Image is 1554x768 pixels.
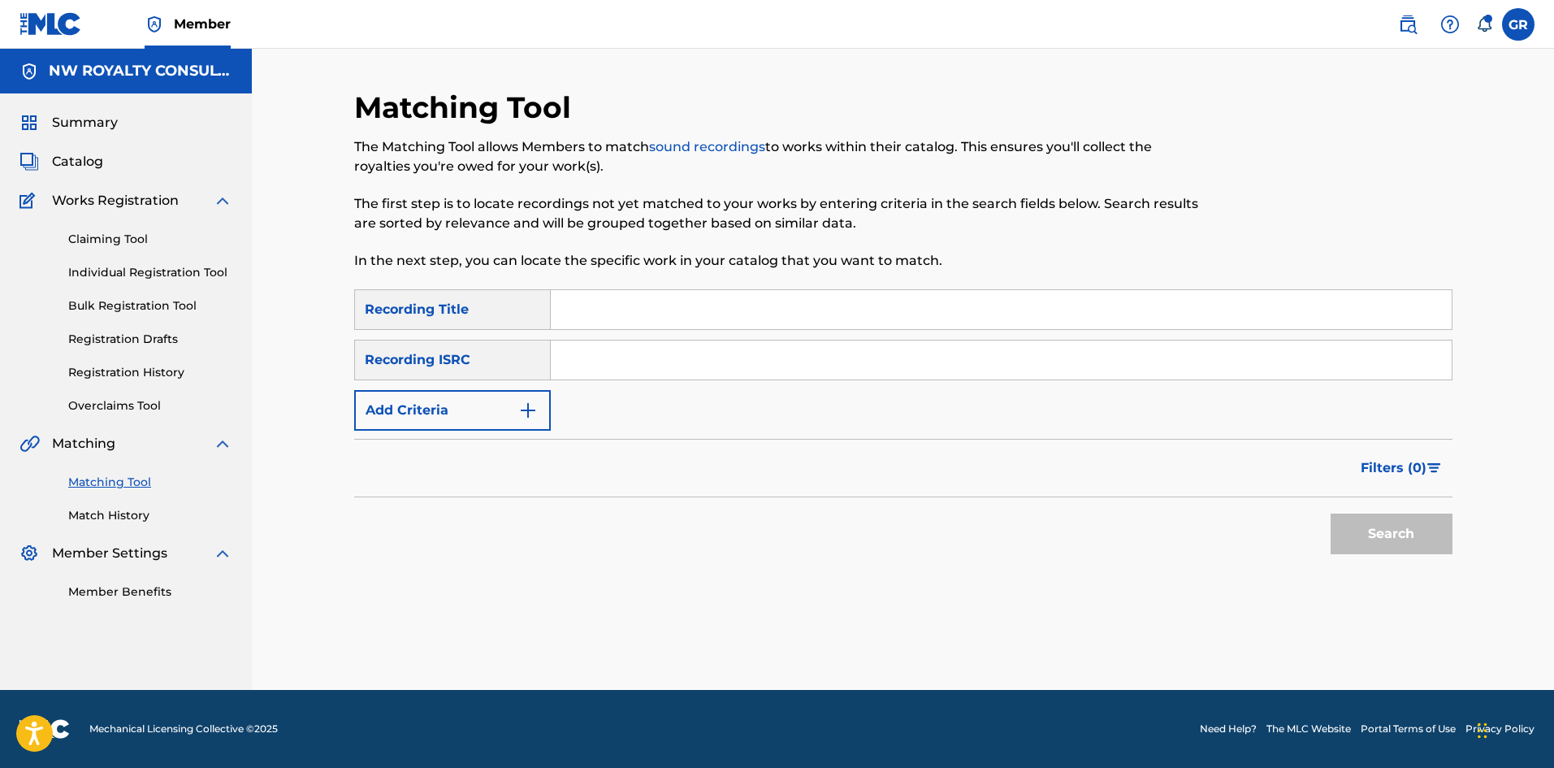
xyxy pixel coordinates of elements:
div: Notifications [1476,16,1492,33]
img: 9d2ae6d4665cec9f34b9.svg [518,401,538,420]
h2: Matching Tool [354,89,579,126]
img: expand [213,434,232,453]
img: Matching [19,434,40,453]
a: Public Search [1392,8,1424,41]
a: Claiming Tool [68,231,232,248]
a: Registration Drafts [68,331,232,348]
img: Works Registration [19,191,41,210]
img: Member Settings [19,544,39,563]
a: SummarySummary [19,113,118,132]
a: Portal Terms of Use [1361,722,1456,736]
button: Filters (0) [1351,448,1452,488]
p: In the next step, you can locate the specific work in your catalog that you want to match. [354,251,1200,271]
img: Top Rightsholder [145,15,164,34]
img: Catalog [19,152,39,171]
a: Match History [68,507,232,524]
a: Matching Tool [68,474,232,491]
img: expand [213,544,232,563]
form: Search Form [354,289,1452,562]
a: Registration History [68,364,232,381]
a: Individual Registration Tool [68,264,232,281]
img: logo [19,719,70,739]
a: sound recordings [649,139,765,154]
p: The first step is to locate recordings not yet matched to your works by entering criteria in the ... [354,194,1200,233]
span: Works Registration [52,191,179,210]
img: expand [213,191,232,210]
a: Overclaims Tool [68,397,232,414]
a: Privacy Policy [1465,722,1535,736]
button: Add Criteria [354,390,551,431]
img: filter [1427,463,1441,473]
img: Accounts [19,62,39,81]
span: Filters ( 0 ) [1361,458,1426,478]
a: The MLC Website [1266,722,1351,736]
span: Summary [52,113,118,132]
h5: NW ROYALTY CONSULTING, LLC. [49,62,232,80]
img: help [1440,15,1460,34]
iframe: Chat Widget [1473,690,1554,768]
span: Mechanical Licensing Collective © 2025 [89,722,278,736]
a: Member Benefits [68,584,232,601]
img: Summary [19,113,39,132]
span: Member Settings [52,544,167,563]
a: Bulk Registration Tool [68,297,232,315]
span: Catalog [52,152,103,171]
span: Member [174,15,231,33]
a: Need Help? [1200,722,1257,736]
div: User Menu [1502,8,1535,41]
p: The Matching Tool allows Members to match to works within their catalog. This ensures you'll coll... [354,137,1200,176]
img: search [1398,15,1418,34]
span: Matching [52,434,115,453]
img: MLC Logo [19,12,82,36]
a: CatalogCatalog [19,152,103,171]
iframe: Resource Center [1509,510,1554,640]
div: Help [1434,8,1466,41]
div: Drag [1478,706,1487,755]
